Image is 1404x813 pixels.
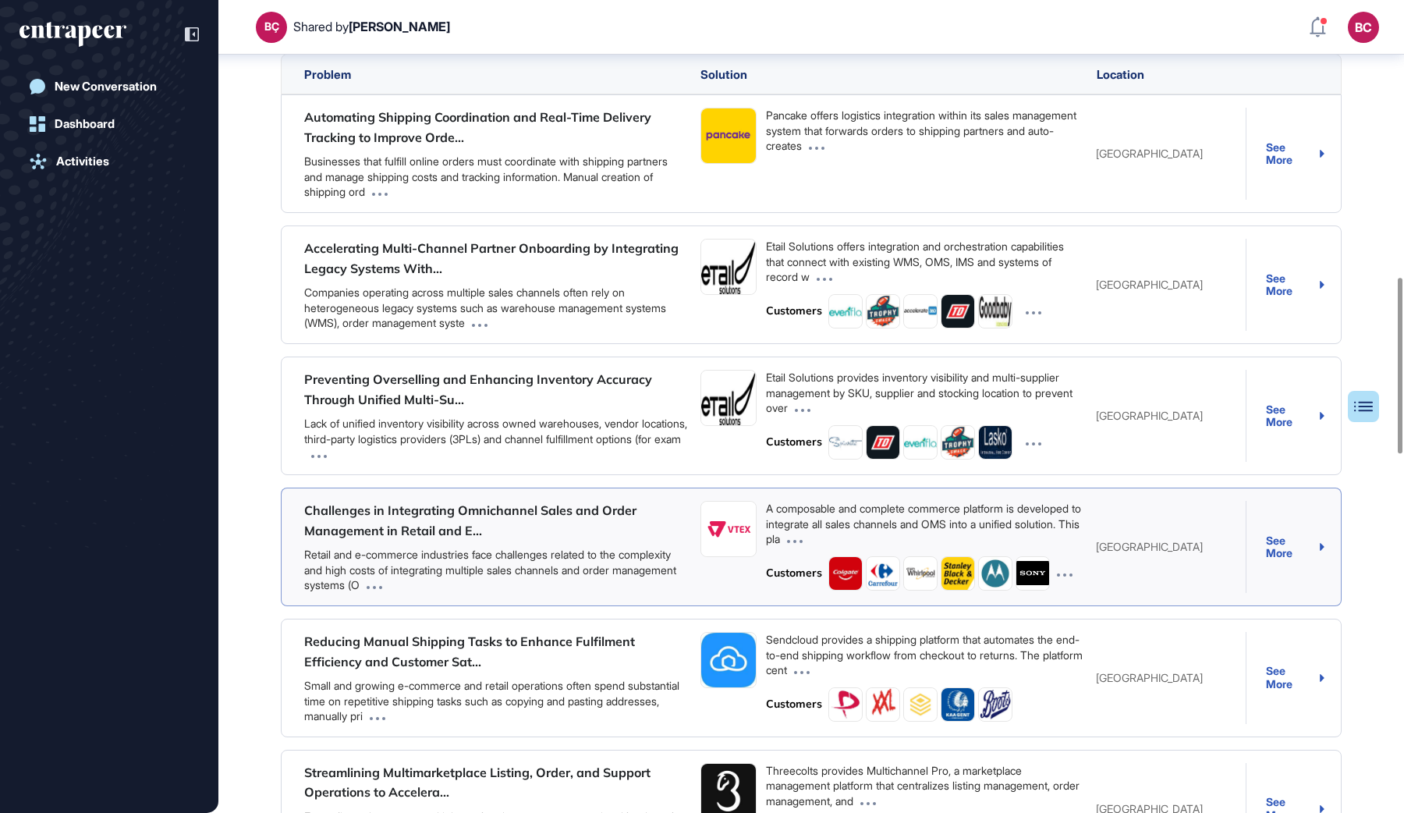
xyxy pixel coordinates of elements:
div: Businesses that fulfill online orders must coordinate with shipping partners and manage shipping ... [304,154,688,200]
span: Customers [766,697,822,712]
a: Reducing Manual Shipping Tasks to Enhance Fulfilment Efficiency and Customer Sat... [304,634,635,669]
img: The Evenflo-logo [829,295,862,328]
div: Etail Solutions offers integration and orchestration capabilities that connect with existing WMS,... [766,239,1084,285]
a: New Conversation [19,71,199,102]
img: Pancake-logo [701,108,756,163]
a: Dashboard [19,108,199,140]
div: Activities [56,154,109,169]
a: Activities [19,146,199,177]
span: Location [1097,67,1144,82]
img: Sendcloud-logo [701,633,756,687]
img: Spinrite-logo [829,426,862,459]
img: VTEX-logo [701,517,756,541]
div: New Conversation [55,80,157,94]
img: Colgate Palmolive India Ltd.-logo [829,557,862,590]
a: See More [1266,272,1324,298]
div: [GEOGRAPHIC_DATA] [1090,279,1246,291]
div: Pancake offers logistics integration within its sales management system that forwards orders to s... [766,108,1084,154]
button: bc [1348,12,1379,43]
img: Hive-logo [904,688,937,721]
img: TrophySmack-logo [941,426,974,459]
div: Sendcloud provides a shipping platform that automates the end-to-end shipping workflow from check... [766,632,1084,678]
img: Goodbaby International Holdings-logo [979,295,1012,328]
img: KAA Gent-logo [941,688,974,721]
div: entrapeer-logo [19,22,126,47]
img: CARREFOUR-logo [867,557,899,590]
span: Customers [766,304,822,319]
img: PittaRosso-logo [829,688,862,721]
a: See More [1266,403,1324,429]
a: See More [1266,665,1324,691]
a: See More [1266,534,1324,560]
img: Stanley Black & Decker-logo [941,557,974,590]
img: eTail Solutions-logo [701,240,756,294]
div: Etail Solutions provides inventory visibility and multi-supplier management by SKU, supplier and ... [766,370,1084,416]
img: TrophySmack-logo [867,295,899,328]
img: Boots UK-logo [979,688,1012,721]
img: Tire Discounters-logo [867,426,899,459]
img: Accelerate360-logo [904,295,937,328]
span: Solution [700,67,747,82]
div: Dashboard [55,117,115,131]
img: Whirlpool-logo [904,557,937,590]
img: eTail Solutions-logo [701,371,756,425]
a: Preventing Overselling and Enhancing Inventory Accuracy Through Unified Multi-Su... [304,371,652,407]
div: Small and growing e-commerce and retail operations often spend substantial time on repetitive shi... [304,678,688,724]
span: Problem [304,67,351,82]
img: SONY-logo [1016,561,1049,585]
img: Lasko Holdings-logo [979,426,1012,459]
div: [GEOGRAPHIC_DATA] [1090,410,1246,422]
div: Threecolts provides Multichannel Pro, a marketplace management platform that centralizes listing ... [766,763,1084,809]
span: Customers [766,566,822,581]
div: A composable and complete commerce platform is developed to integrate all sales channels and OMS ... [766,501,1084,547]
div: [GEOGRAPHIC_DATA] [1090,147,1246,160]
img: Motorola-logo [979,557,1012,590]
div: Companies operating across multiple sales channels often rely on heterogeneous legacy systems suc... [304,285,688,331]
a: Automating Shipping Coordination and Real-Time Delivery Tracking to Improve Orde... [304,109,651,145]
a: See More [1266,141,1324,167]
img: The Evenflo-logo [904,426,937,459]
div: BÇ [264,20,279,33]
img: XXL nutrition-logo [867,688,899,721]
span: Customers [766,435,822,450]
a: Challenges in Integrating Omnichannel Sales and Order Management in Retail and E... [304,502,636,538]
div: Retail and e-commerce industries face challenges related to the complexity and high costs of inte... [304,547,688,593]
img: Tire Discounters-logo [941,295,974,328]
a: Accelerating Multi-Channel Partner Onboarding by Integrating Legacy Systems With... [304,240,679,276]
div: [GEOGRAPHIC_DATA] [1090,672,1246,684]
div: Lack of unified inventory visibility across owned warehouses, vendor locations, third-party logis... [304,416,688,462]
a: Streamlining Multimarketplace Listing, Order, and Support Operations to Accelera... [304,765,651,801]
div: Shared by [293,20,450,34]
div: [GEOGRAPHIC_DATA] [1090,541,1246,553]
span: [PERSON_NAME] [349,19,450,34]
